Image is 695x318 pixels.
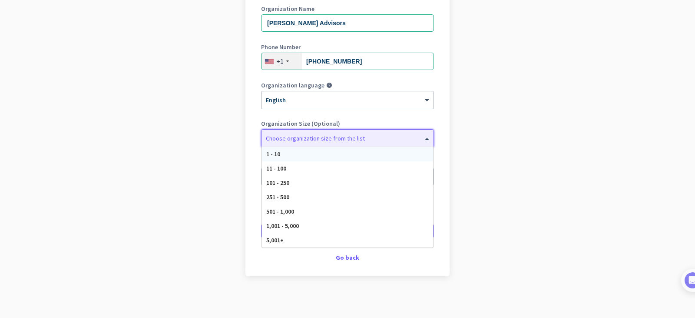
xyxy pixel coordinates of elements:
[266,236,284,244] span: 5,001+
[261,14,434,32] input: What is the name of your organization?
[261,82,324,88] label: Organization language
[261,121,434,127] label: Organization Size (Optional)
[276,57,284,66] div: +1
[266,150,280,158] span: 1 - 10
[261,6,434,12] label: Organization Name
[261,44,434,50] label: Phone Number
[261,53,434,70] input: 201-555-0123
[261,159,434,165] label: Organization Time Zone
[266,193,289,201] span: 251 - 500
[262,147,433,248] div: Options List
[266,164,286,172] span: 11 - 100
[261,223,434,239] button: Create Organization
[266,179,289,187] span: 101 - 250
[266,222,299,230] span: 1,001 - 5,000
[261,254,434,261] div: Go back
[266,208,294,215] span: 501 - 1,000
[326,82,332,88] i: help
